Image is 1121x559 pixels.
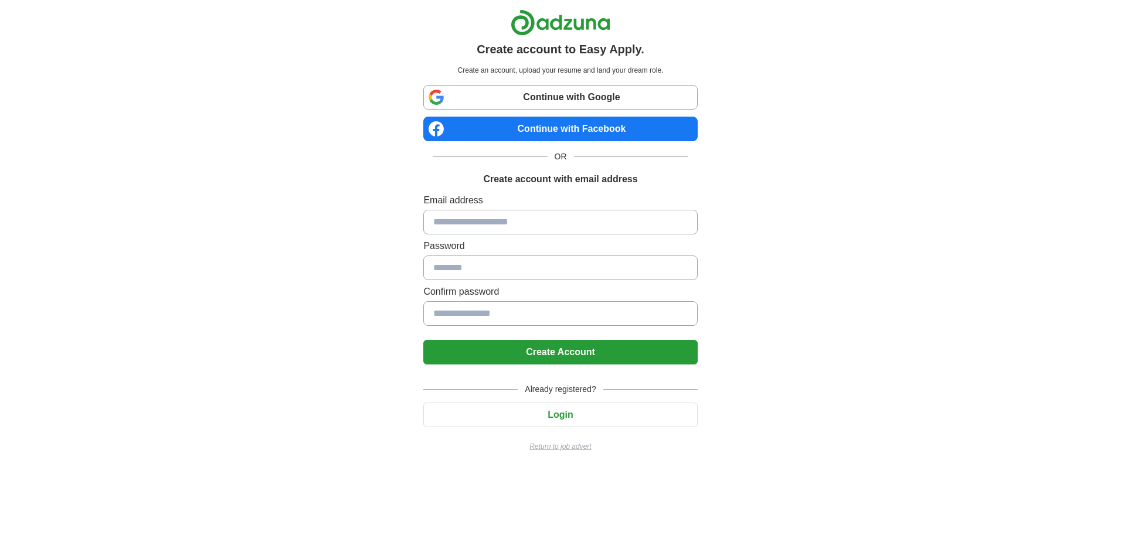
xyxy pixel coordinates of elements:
[518,383,603,396] span: Already registered?
[423,193,697,207] label: Email address
[423,239,697,253] label: Password
[426,65,695,76] p: Create an account, upload your resume and land your dream role.
[477,40,644,58] h1: Create account to Easy Apply.
[423,410,697,420] a: Login
[511,9,610,36] img: Adzuna logo
[423,285,697,299] label: Confirm password
[423,403,697,427] button: Login
[483,172,637,186] h1: Create account with email address
[423,85,697,110] a: Continue with Google
[423,117,697,141] a: Continue with Facebook
[548,151,574,163] span: OR
[423,340,697,364] button: Create Account
[423,441,697,452] a: Return to job advert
